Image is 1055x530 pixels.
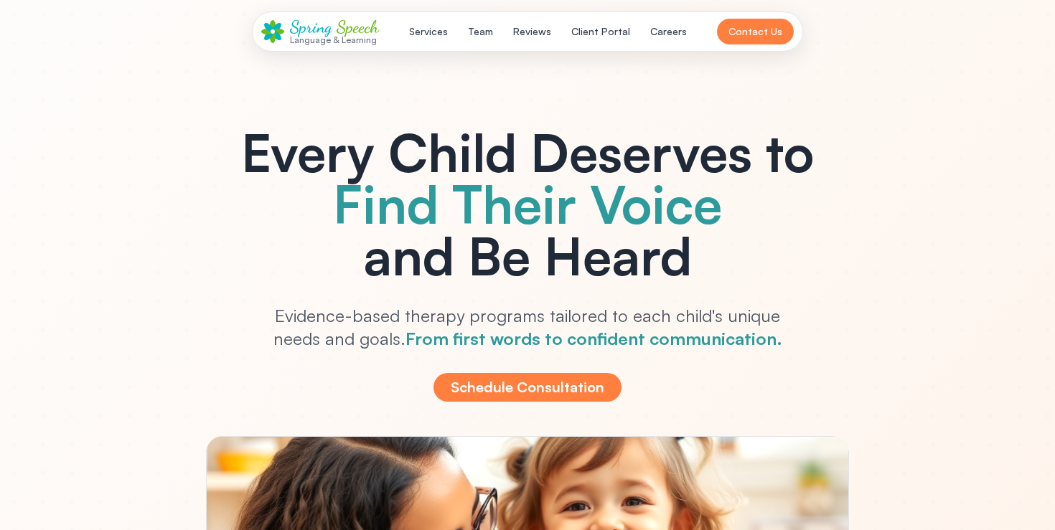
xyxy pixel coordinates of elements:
h1: Every Child Deserves to and Be Heard [206,126,849,281]
button: Services [400,19,456,44]
span: Spring [290,16,332,37]
p: Evidence-based therapy programs tailored to each child's unique needs and goals. [252,304,803,350]
span: Find Their Voice [333,171,722,236]
button: Careers [642,19,695,44]
span: Speech [337,16,379,37]
button: Reviews [505,19,560,44]
span: From first words to confident communication. [405,328,782,349]
button: Schedule Consultation [433,373,622,402]
button: Team [459,19,502,44]
button: Client Portal [563,19,639,44]
div: Language & Learning [290,35,379,44]
button: Contact Us [717,19,794,44]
